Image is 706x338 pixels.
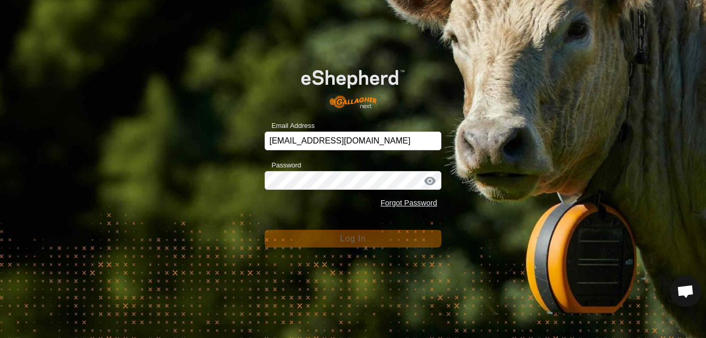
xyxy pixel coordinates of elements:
[670,276,701,307] a: Open chat
[265,160,301,171] label: Password
[381,199,437,207] a: Forgot Password
[340,234,365,243] span: Log In
[265,230,441,248] button: Log In
[265,121,315,131] label: Email Address
[282,55,424,115] img: E-shepherd Logo
[265,132,441,150] input: Email Address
